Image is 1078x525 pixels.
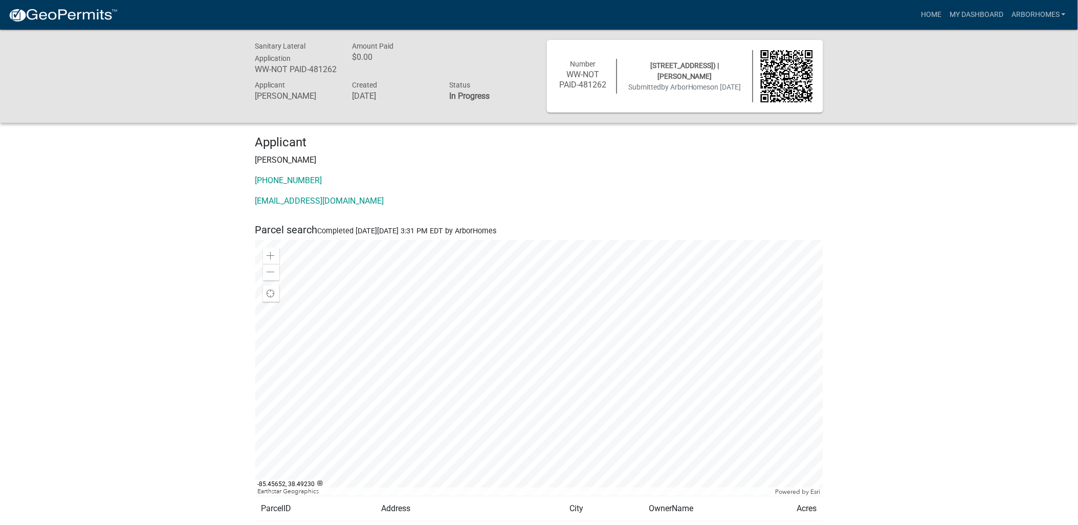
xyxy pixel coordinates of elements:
td: Address [375,496,564,521]
div: Find my location [263,286,279,302]
div: Zoom in [263,248,279,264]
div: Zoom out [263,264,279,280]
div: Powered by [773,488,823,496]
div: Earthstar Geographics [255,488,773,496]
h6: WW-NOT PAID-481262 [255,64,337,74]
td: Acres [781,496,823,521]
a: My Dashboard [945,5,1007,25]
p: [PERSON_NAME] [255,154,823,166]
h6: $0.00 [352,52,434,62]
td: OwnerName [643,496,781,521]
h5: Parcel search [255,224,823,236]
span: Amount Paid [352,42,393,50]
h4: Applicant [255,135,823,150]
h6: WW-NOT PAID-481262 [557,70,609,89]
strong: In Progress [449,91,490,101]
h6: [PERSON_NAME] [255,91,337,101]
td: City [564,496,643,521]
td: ParcelID [255,496,376,521]
span: Created [352,81,377,89]
span: Status [449,81,470,89]
span: by ArborHomes [661,83,711,91]
h6: [DATE] [352,91,434,101]
img: QR code [761,50,813,102]
a: Esri [811,488,821,495]
a: [PHONE_NUMBER] [255,176,322,185]
span: Number [570,60,596,68]
a: [EMAIL_ADDRESS][DOMAIN_NAME] [255,196,384,206]
a: Home [917,5,945,25]
span: Sanitary Lateral Application [255,42,306,62]
span: Completed [DATE][DATE] 3:31 PM EDT by ArborHomes [318,227,497,235]
span: [STREET_ADDRESS]) | [PERSON_NAME] [651,61,719,80]
span: Submitted on [DATE] [628,83,741,91]
a: ArborHomes [1007,5,1070,25]
span: Applicant [255,81,285,89]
